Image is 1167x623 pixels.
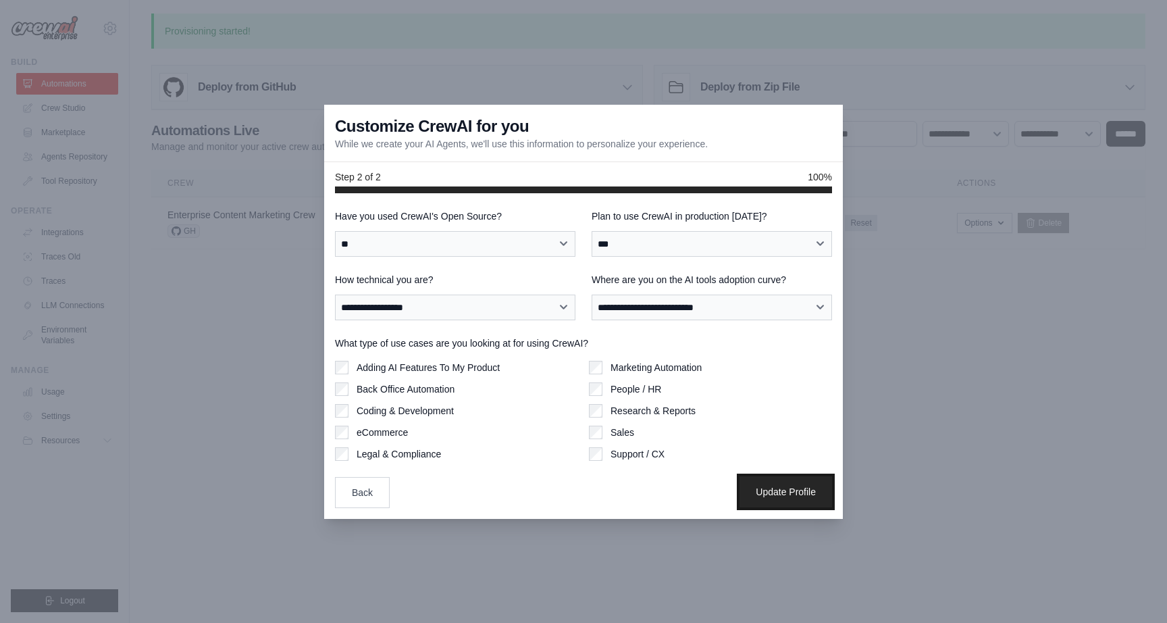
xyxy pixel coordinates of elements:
[611,404,696,418] label: Research & Reports
[335,337,832,350] label: What type of use cases are you looking at for using CrewAI?
[611,382,661,396] label: People / HR
[335,137,708,151] p: While we create your AI Agents, we'll use this information to personalize your experience.
[592,209,832,223] label: Plan to use CrewAI in production [DATE]?
[592,273,832,286] label: Where are you on the AI tools adoption curve?
[357,404,454,418] label: Coding & Development
[335,170,381,184] span: Step 2 of 2
[335,209,575,223] label: Have you used CrewAI's Open Source?
[611,447,665,461] label: Support / CX
[335,477,390,508] button: Back
[357,382,455,396] label: Back Office Automation
[611,361,702,374] label: Marketing Automation
[335,273,575,286] label: How technical you are?
[357,447,441,461] label: Legal & Compliance
[740,476,832,507] button: Update Profile
[357,361,500,374] label: Adding AI Features To My Product
[335,116,529,137] h3: Customize CrewAI for you
[357,426,408,439] label: eCommerce
[611,426,634,439] label: Sales
[808,170,832,184] span: 100%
